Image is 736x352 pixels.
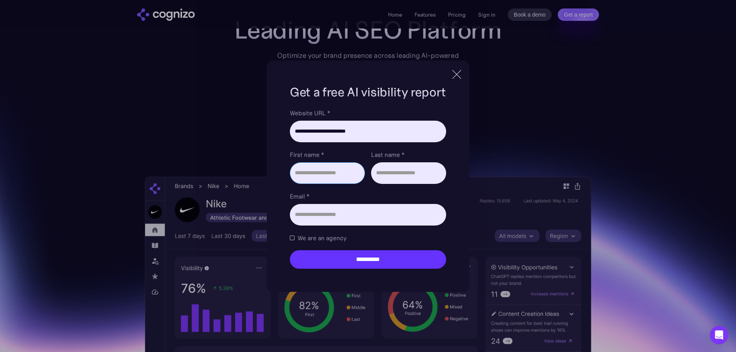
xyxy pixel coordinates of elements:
div: Open Intercom Messenger [710,326,728,344]
h1: Get a free AI visibility report [290,84,446,101]
form: Brand Report Form [290,108,446,269]
label: Last name * [371,150,446,159]
label: Email * [290,192,446,201]
label: First name * [290,150,365,159]
label: Website URL * [290,108,446,118]
span: We are an agency [298,233,346,243]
